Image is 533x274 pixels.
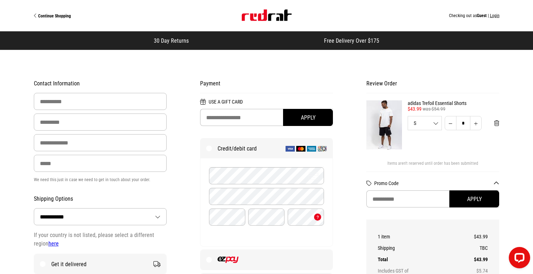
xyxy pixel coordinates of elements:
th: Shipping [378,242,454,254]
input: Email Address [34,134,167,151]
h2: Use a Gift Card [200,99,333,109]
span: $43.99 [408,106,422,112]
a: adidas Trefoil Essential Shorts [408,100,500,106]
div: Items aren't reserved until order has been submitted [366,161,500,172]
h2: Review Order [366,80,500,93]
button: Increase quantity [470,116,482,130]
th: 1 item [378,231,454,242]
p: We need this just in case we need to get in touch about your order. [34,175,167,184]
span: 30 Day Returns [154,37,189,44]
img: EZPAY [218,257,239,263]
button: Apply [283,109,333,126]
input: CVC [288,209,324,226]
img: Q Card [318,146,327,152]
th: Total [378,254,454,265]
iframe: Customer reviews powered by Trustpilot [203,37,310,44]
img: Visa [286,146,295,152]
input: Last Name [34,114,167,131]
label: Get it delivered [34,254,167,274]
a: Continue Shopping [34,13,150,19]
button: What's a CVC? [314,214,321,221]
td: $43.99 [454,231,488,242]
img: American Express [307,146,316,152]
img: Mastercard [296,146,305,152]
td: $43.99 [454,254,488,265]
input: First Name [34,93,167,110]
img: adidas Trefoil Essential Shorts [366,100,402,149]
span: | [488,13,489,18]
div: Checking out as [150,13,500,18]
h2: Contact Information [34,80,167,87]
h2: Shipping Options [34,195,167,202]
button: Remove from cart [488,116,505,130]
button: Login [490,13,500,18]
div: If your country is not listed, please select a different region [34,231,167,248]
button: Promo Code [374,180,500,186]
input: Promo Code [366,190,500,207]
label: Credit/debit card [200,138,333,158]
input: Card Number [209,167,324,184]
td: TBC [454,242,488,254]
input: Quantity [456,116,470,130]
h2: Payment [200,80,333,93]
span: Free Delivery Over $175 [324,37,379,44]
span: S [408,121,441,126]
select: Country [34,209,166,225]
span: Continue Shopping [38,14,71,19]
a: here [48,240,59,247]
span: was $54.99 [423,106,445,112]
input: Phone [34,155,167,172]
input: Month (MM) [209,209,245,226]
iframe: LiveChat chat widget [503,244,533,274]
span: Guest [477,13,487,18]
button: Decrease quantity [445,116,456,130]
button: Apply [449,190,499,207]
input: Name on Card [209,188,324,205]
img: Red Rat [Build] [242,10,292,21]
input: Year (YY) [248,209,284,226]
